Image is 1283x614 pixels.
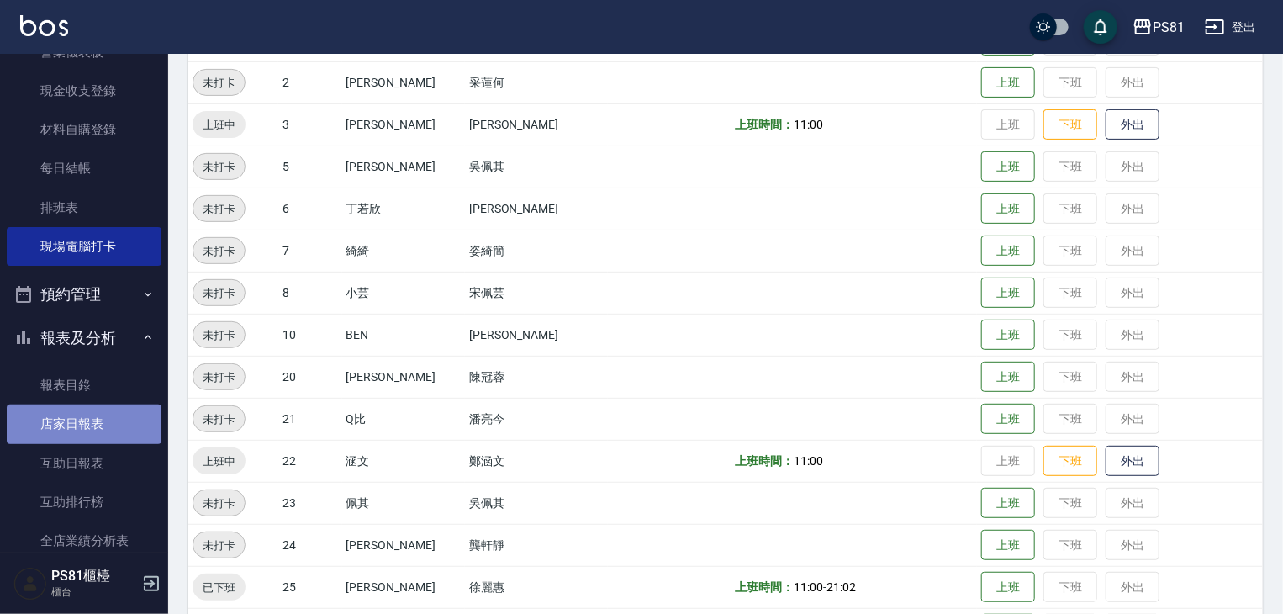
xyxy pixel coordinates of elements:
[794,580,823,594] span: 11:00
[13,567,47,601] img: Person
[981,320,1035,351] button: 上班
[278,356,342,398] td: 20
[7,405,161,443] a: 店家日報表
[278,398,342,440] td: 21
[981,236,1035,267] button: 上班
[7,316,161,360] button: 報表及分析
[465,524,608,566] td: 龔軒靜
[1198,12,1263,43] button: 登出
[1084,10,1117,44] button: save
[342,146,465,188] td: [PERSON_NAME]
[278,566,342,608] td: 25
[342,524,465,566] td: [PERSON_NAME]
[193,410,245,428] span: 未打卡
[465,103,608,146] td: [PERSON_NAME]
[278,272,342,314] td: 8
[465,566,608,608] td: 徐麗惠
[981,488,1035,519] button: 上班
[193,326,245,344] span: 未打卡
[193,284,245,302] span: 未打卡
[342,230,465,272] td: 綺綺
[20,15,68,36] img: Logo
[342,103,465,146] td: [PERSON_NAME]
[278,230,342,272] td: 7
[342,272,465,314] td: 小芸
[981,362,1035,393] button: 上班
[465,356,608,398] td: 陳冠蓉
[7,521,161,560] a: 全店業績分析表
[465,314,608,356] td: [PERSON_NAME]
[342,440,465,482] td: 涵文
[981,530,1035,561] button: 上班
[736,454,795,468] b: 上班時間：
[465,482,608,524] td: 吳佩其
[342,566,465,608] td: [PERSON_NAME]
[278,482,342,524] td: 23
[7,188,161,227] a: 排班表
[51,568,137,585] h5: PS81櫃檯
[342,398,465,440] td: Q比
[193,158,245,176] span: 未打卡
[826,580,856,594] span: 21:02
[736,118,795,131] b: 上班時間：
[981,404,1035,435] button: 上班
[7,71,161,110] a: 現金收支登錄
[7,149,161,188] a: 每日結帳
[193,116,246,134] span: 上班中
[981,193,1035,225] button: 上班
[465,146,608,188] td: 吳佩其
[7,273,161,316] button: 預約管理
[465,61,608,103] td: 采蓮何
[342,61,465,103] td: [PERSON_NAME]
[731,566,978,608] td: -
[1126,10,1191,45] button: PS81
[278,103,342,146] td: 3
[193,579,246,596] span: 已下班
[193,200,245,218] span: 未打卡
[794,118,823,131] span: 11:00
[981,151,1035,183] button: 上班
[7,483,161,521] a: 互助排行榜
[278,61,342,103] td: 2
[1106,446,1159,477] button: 外出
[193,453,246,470] span: 上班中
[465,188,608,230] td: [PERSON_NAME]
[7,227,161,266] a: 現場電腦打卡
[193,242,245,260] span: 未打卡
[981,67,1035,98] button: 上班
[736,580,795,594] b: 上班時間：
[1106,109,1159,140] button: 外出
[278,314,342,356] td: 10
[794,454,823,468] span: 11:00
[342,314,465,356] td: BEN
[278,524,342,566] td: 24
[193,368,245,386] span: 未打卡
[7,110,161,149] a: 材料自購登錄
[193,74,245,92] span: 未打卡
[465,398,608,440] td: 潘亮今
[51,585,137,600] p: 櫃台
[193,537,245,554] span: 未打卡
[1043,446,1097,477] button: 下班
[278,188,342,230] td: 6
[342,188,465,230] td: 丁若欣
[1043,109,1097,140] button: 下班
[278,146,342,188] td: 5
[465,230,608,272] td: 姿綺簡
[465,272,608,314] td: 宋佩芸
[7,444,161,483] a: 互助日報表
[981,572,1035,603] button: 上班
[465,440,608,482] td: 鄭涵文
[193,495,245,512] span: 未打卡
[342,356,465,398] td: [PERSON_NAME]
[342,482,465,524] td: 佩其
[7,366,161,405] a: 報表目錄
[278,440,342,482] td: 22
[981,278,1035,309] button: 上班
[1153,17,1185,38] div: PS81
